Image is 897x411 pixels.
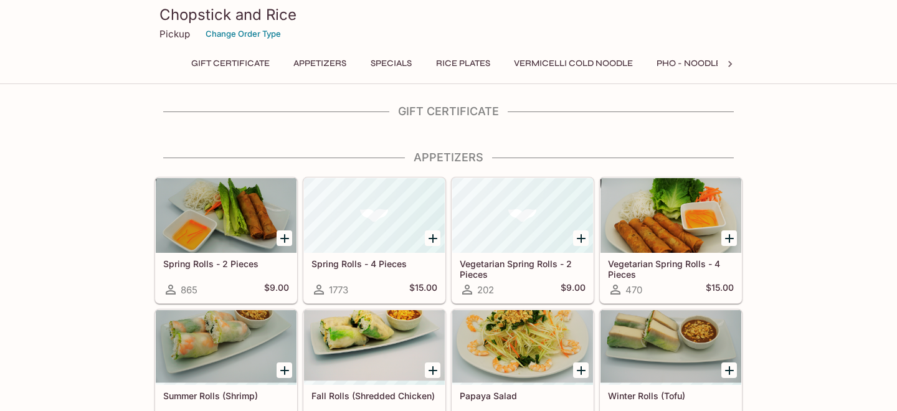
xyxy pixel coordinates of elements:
[452,310,593,385] div: Papaya Salad
[425,230,440,246] button: Add Spring Rolls - 4 Pieces
[287,55,353,72] button: Appetizers
[608,390,734,401] h5: Winter Rolls (Tofu)
[163,258,289,269] h5: Spring Rolls - 2 Pieces
[181,284,197,296] span: 865
[159,5,738,24] h3: Chopstick and Rice
[184,55,277,72] button: Gift Certificate
[156,310,297,385] div: Summer Rolls (Shrimp)
[721,230,737,246] button: Add Vegetarian Spring Rolls - 4 Pieces
[329,284,348,296] span: 1773
[600,177,742,303] a: Vegetarian Spring Rolls - 4 Pieces470$15.00
[159,28,190,40] p: Pickup
[452,177,594,303] a: Vegetarian Spring Rolls - 2 Pieces202$9.00
[277,362,292,378] button: Add Summer Rolls (Shrimp)
[429,55,497,72] button: Rice Plates
[277,230,292,246] button: Add Spring Rolls - 2 Pieces
[303,177,445,303] a: Spring Rolls - 4 Pieces1773$15.00
[600,178,741,253] div: Vegetarian Spring Rolls - 4 Pieces
[311,258,437,269] h5: Spring Rolls - 4 Pieces
[460,390,586,401] h5: Papaya Salad
[608,258,734,279] h5: Vegetarian Spring Rolls - 4 Pieces
[452,178,593,253] div: Vegetarian Spring Rolls - 2 Pieces
[155,177,297,303] a: Spring Rolls - 2 Pieces865$9.00
[600,310,741,385] div: Winter Rolls (Tofu)
[625,284,642,296] span: 470
[156,178,297,253] div: Spring Rolls - 2 Pieces
[154,151,743,164] h4: Appetizers
[477,284,494,296] span: 202
[264,282,289,297] h5: $9.00
[706,282,734,297] h5: $15.00
[573,230,589,246] button: Add Vegetarian Spring Rolls - 2 Pieces
[304,178,445,253] div: Spring Rolls - 4 Pieces
[425,362,440,378] button: Add Fall Rolls (Shredded Chicken)
[311,390,437,401] h5: Fall Rolls (Shredded Chicken)
[163,390,289,401] h5: Summer Rolls (Shrimp)
[721,362,737,378] button: Add Winter Rolls (Tofu)
[409,282,437,297] h5: $15.00
[304,310,445,385] div: Fall Rolls (Shredded Chicken)
[460,258,586,279] h5: Vegetarian Spring Rolls - 2 Pieces
[650,55,754,72] button: Pho - Noodle Soup
[154,105,743,118] h4: Gift Certificate
[363,55,419,72] button: Specials
[561,282,586,297] h5: $9.00
[573,362,589,378] button: Add Papaya Salad
[200,24,287,44] button: Change Order Type
[507,55,640,72] button: Vermicelli Cold Noodle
